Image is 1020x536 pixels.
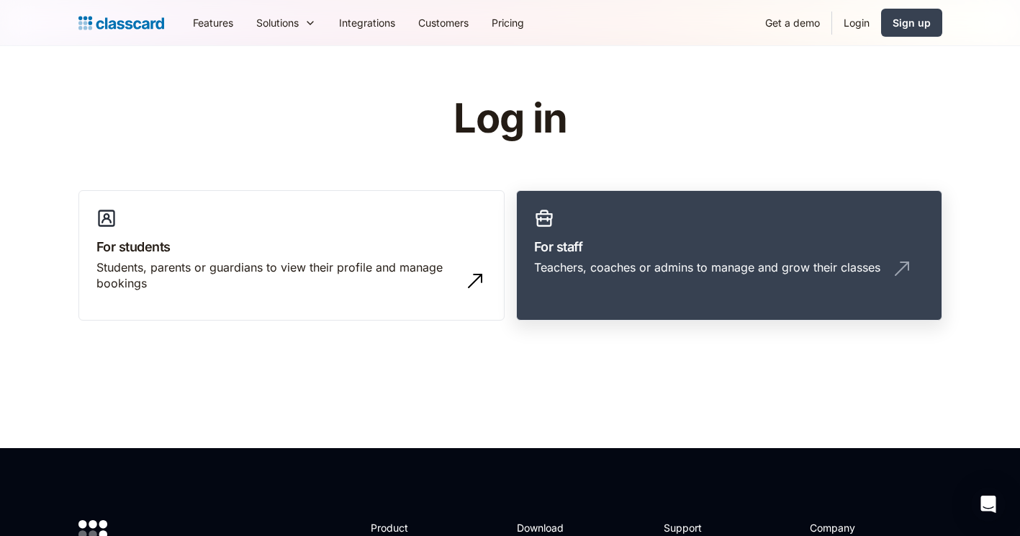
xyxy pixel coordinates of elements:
h2: Support [664,520,722,535]
a: Pricing [480,6,536,39]
div: Solutions [245,6,328,39]
div: Solutions [256,15,299,30]
div: Teachers, coaches or admins to manage and grow their classes [534,259,880,275]
a: For staffTeachers, coaches or admins to manage and grow their classes [516,190,942,321]
div: Students, parents or guardians to view their profile and manage bookings [96,259,458,292]
a: home [78,13,164,33]
h3: For students [96,237,487,256]
h3: For staff [534,237,924,256]
h2: Download [517,520,576,535]
h2: Product [371,520,448,535]
a: Login [832,6,881,39]
a: Sign up [881,9,942,37]
a: Get a demo [754,6,831,39]
h1: Log in [281,97,739,141]
div: Open Intercom Messenger [971,487,1006,522]
h2: Company [810,520,906,535]
a: For studentsStudents, parents or guardians to view their profile and manage bookings [78,190,505,321]
div: Sign up [893,15,931,30]
a: Customers [407,6,480,39]
a: Integrations [328,6,407,39]
a: Features [181,6,245,39]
